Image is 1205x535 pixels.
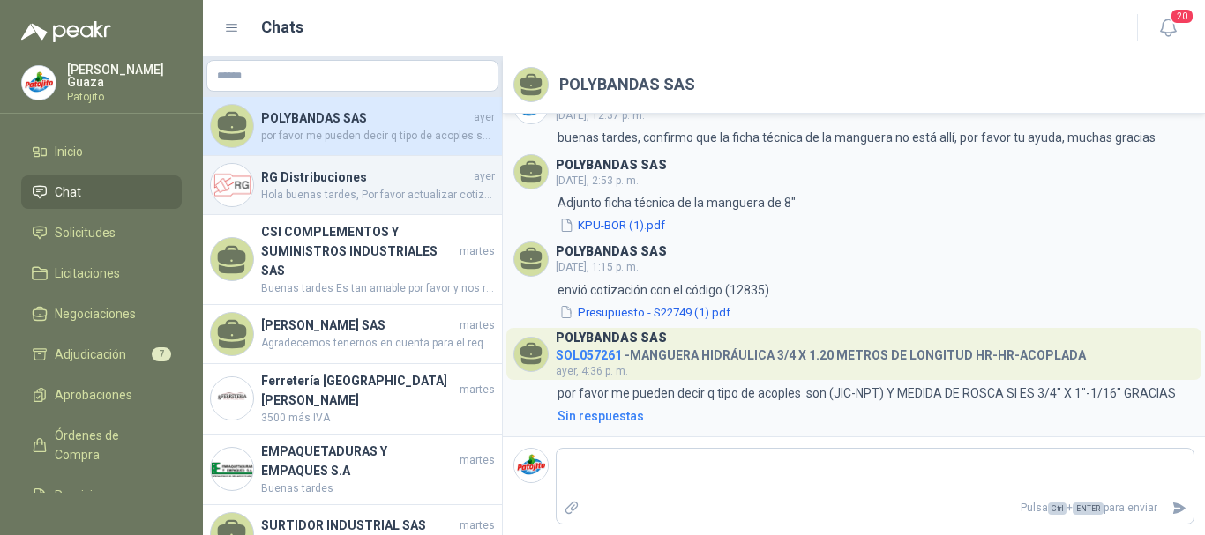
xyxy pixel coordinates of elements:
a: Solicitudes [21,216,182,249]
h3: POLYBANDAS SAS [556,247,667,256]
a: Company LogoRG DistribucionesayerHola buenas tardes, Por favor actualizar cotización [203,156,502,215]
h4: SURTIDOR INDUSTRIAL SAS [261,516,456,535]
div: Sin respuestas [558,406,644,426]
p: Patojito [67,92,182,102]
span: ayer, 4:36 p. m. [556,365,628,377]
a: [PERSON_NAME] SASmartesAgradecemos tenernos en cuenta para el requerimiento, solo distribuimos Ba... [203,305,502,364]
span: [DATE], 12:37 p. m. [556,109,645,122]
a: Company LogoEMPAQUETADURAS Y EMPAQUES S.AmartesBuenas tardes [203,435,502,505]
img: Company Logo [211,448,253,490]
span: martes [460,317,495,334]
p: Pulsa + para enviar [587,493,1165,524]
a: Sin respuestas [554,406,1194,426]
a: Negociaciones [21,297,182,331]
a: Chat [21,175,182,209]
span: Ctrl [1048,502,1067,515]
span: ENTER [1073,502,1104,515]
span: Aprobaciones [55,385,132,405]
h3: POLYBANDAS SAS [556,160,667,170]
img: Company Logo [211,377,253,420]
button: KPU-BOR (1).pdf [558,216,667,234]
span: Hola buenas tardes, Por favor actualizar cotización [261,187,495,204]
span: 20 [1170,8,1194,25]
span: por favor me pueden decir q tipo de acoples son (JIC-NPT) Y MEDIDA DE ROSCA SI ES 3/4" X 1"-1/16"... [261,128,495,145]
span: Buenas tardes Es tan amable por favor y nos regala foto del dispensador [261,280,495,297]
a: Órdenes de Compra [21,419,182,472]
h3: POLYBANDAS SAS [556,333,667,343]
span: martes [460,452,495,469]
span: Licitaciones [55,264,120,283]
span: Remisiones [55,486,120,505]
span: [DATE], 1:15 p. m. [556,261,639,273]
p: Adjunto ficha técnica de la manguera de 8" [558,193,796,212]
h4: [PERSON_NAME] SAS [261,316,456,335]
p: envió cotización con el código (12835) [558,280,769,300]
img: Company Logo [211,164,253,206]
span: 3500 más IVA [261,410,495,427]
label: Adjuntar archivos [557,493,587,524]
p: [PERSON_NAME] Guaza [67,63,182,88]
span: martes [460,243,495,260]
h4: - MANGUERA HIDRÁULICA 3/4 X 1.20 METROS DE LONGITUD HR-HR-ACOPLADA [556,344,1086,360]
a: Licitaciones [21,256,182,290]
span: Inicio [55,142,83,161]
button: Presupuesto - S22749 (1).pdf [558,303,732,322]
span: martes [460,517,495,534]
p: por favor me pueden decir q tipo de acoples son (JIC-NPT) Y MEDIDA DE ROSCA SI ES 3/4" X 1"-1/16"... [558,383,1176,403]
h2: POLYBANDAS SAS [559,72,695,97]
img: Company Logo [22,66,56,100]
h4: RG Distribuciones [261,167,470,187]
a: Remisiones [21,479,182,512]
span: Órdenes de Compra [55,426,165,464]
span: Chat [55,182,81,202]
a: Company LogoFerretería [GEOGRAPHIC_DATA][PERSON_NAME]martes3500 más IVA [203,364,502,435]
img: Company Logo [514,449,548,482]
span: Buenas tardes [261,480,495,497]
a: POLYBANDAS SASayerpor favor me pueden decir q tipo de acoples son (JIC-NPT) Y MEDIDA DE ROSCA SI ... [203,97,502,156]
span: Solicitudes [55,223,116,242]
h4: POLYBANDAS SAS [261,108,470,128]
span: ayer [474,168,495,185]
a: Inicio [21,135,182,168]
span: ayer [474,109,495,126]
span: Adjudicación [55,345,126,364]
h4: CSI COMPLEMENTOS Y SUMINISTROS INDUSTRIALES SAS [261,222,456,280]
a: CSI COMPLEMENTOS Y SUMINISTROS INDUSTRIALES SASmartesBuenas tardes Es tan amable por favor y nos ... [203,215,502,305]
span: Agradecemos tenernos en cuenta para el requerimiento, solo distribuimos Balanzas analíticas espec... [261,335,495,352]
a: Aprobaciones [21,378,182,412]
span: [DATE], 2:53 p. m. [556,175,639,187]
span: Negociaciones [55,304,136,323]
span: 7 [152,347,171,361]
button: 20 [1152,12,1184,44]
h1: Chats [261,15,303,40]
h4: Ferretería [GEOGRAPHIC_DATA][PERSON_NAME] [261,371,456,410]
span: martes [460,382,495,398]
h4: EMPAQUETADURAS Y EMPAQUES S.A [261,442,456,480]
img: Logo peakr [21,21,111,42]
a: Adjudicación7 [21,338,182,371]
p: buenas tardes, confirmo que la ficha técnica de la manguera no está allí, por favor tu ayuda, muc... [558,128,1156,147]
span: SOL057261 [556,348,622,362]
button: Enviar [1164,493,1194,524]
